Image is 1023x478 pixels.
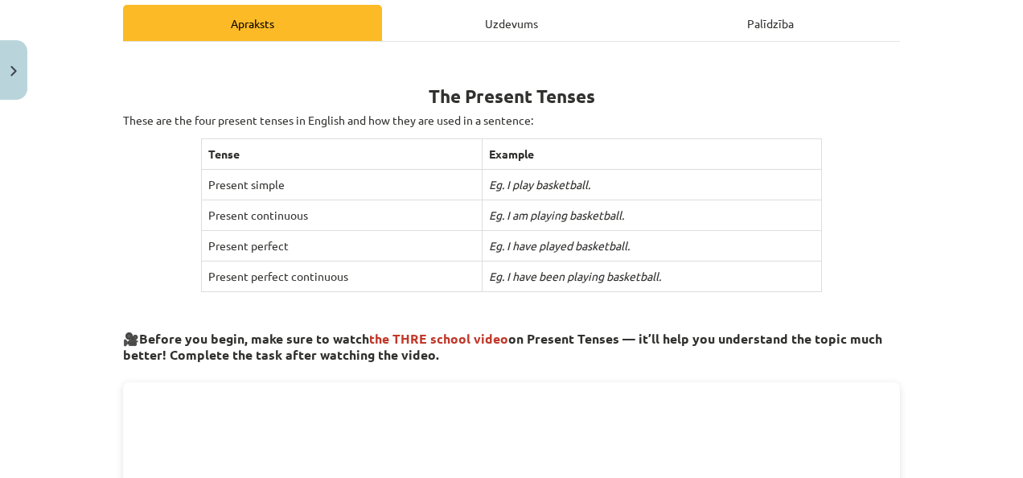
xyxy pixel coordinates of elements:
b: The Present Tenses [429,84,595,108]
td: Present perfect continuous [201,262,482,292]
td: Present continuous [201,200,482,231]
p: These are the four present tenses in English and how they are used in a sentence: [123,112,900,129]
span: the THRE school video [369,330,508,347]
div: Palīdzība [641,5,900,41]
i: Eg. I play basketball. [489,177,590,192]
strong: Before you begin, make sure to watch on Present Tenses — it’ll help you understand the topic much... [123,330,882,363]
div: Apraksts [123,5,382,41]
td: Present simple [201,170,482,200]
div: Uzdevums [382,5,641,41]
td: Present perfect [201,231,482,262]
th: Example [482,139,821,170]
i: Eg. I have played basketball. [489,238,630,253]
i: Eg. I am playing basketball. [489,208,624,222]
h3: 🎥 [123,319,900,365]
img: icon-close-lesson-0947bae3869378f0d4975bcd49f059093ad1ed9edebbc8119c70593378902aed.svg [10,66,17,76]
i: Eg. I have been playing basketball. [489,269,661,283]
th: Tense [201,139,482,170]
